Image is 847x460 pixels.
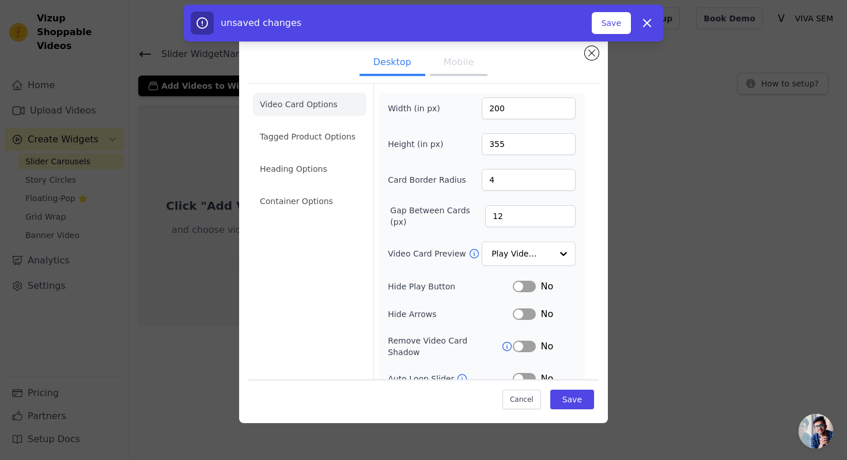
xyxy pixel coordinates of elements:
[388,281,513,292] label: Hide Play Button
[540,340,553,353] span: No
[540,280,553,293] span: No
[388,103,451,114] label: Width (in px)
[592,12,631,34] button: Save
[388,174,466,186] label: Card Border Radius
[360,51,425,76] button: Desktop
[253,190,366,213] li: Container Options
[253,93,366,116] li: Video Card Options
[502,390,541,409] button: Cancel
[799,414,833,448] a: Bate-papo aberto
[253,157,366,180] li: Heading Options
[388,308,513,320] label: Hide Arrows
[388,373,456,384] label: Auto Loop Slider
[253,125,366,148] li: Tagged Product Options
[221,17,301,28] span: unsaved changes
[585,46,599,60] button: Close modal
[550,390,594,409] button: Save
[540,372,553,386] span: No
[430,51,487,76] button: Mobile
[540,307,553,321] span: No
[388,248,468,259] label: Video Card Preview
[388,138,451,150] label: Height (in px)
[388,335,501,358] label: Remove Video Card Shadow
[390,205,485,228] label: Gap Between Cards (px)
